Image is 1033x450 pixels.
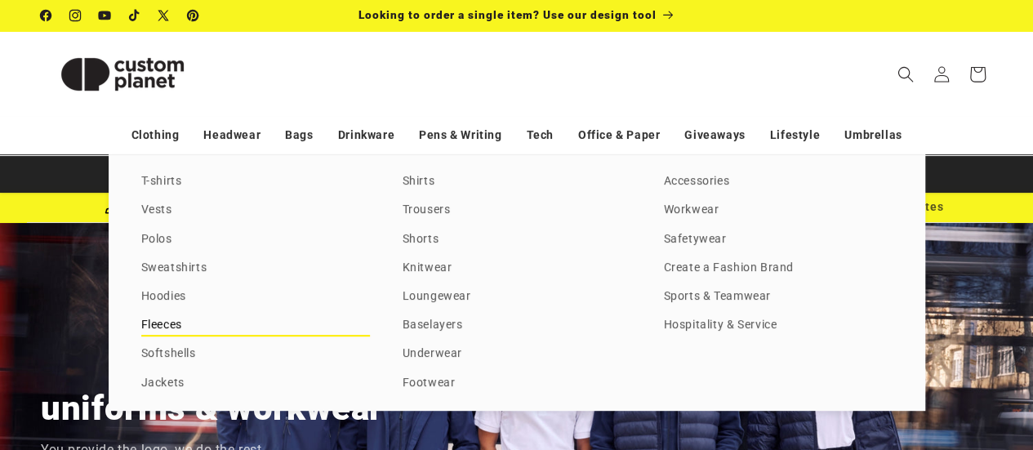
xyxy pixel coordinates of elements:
[285,121,313,149] a: Bags
[403,372,631,394] a: Footwear
[358,8,657,21] span: Looking to order a single item? Use our design tool
[338,121,394,149] a: Drinkware
[844,121,902,149] a: Umbrellas
[141,171,370,193] a: T-shirts
[760,274,1033,450] iframe: Chat Widget
[35,31,211,117] a: Custom Planet
[403,314,631,336] a: Baselayers
[203,121,260,149] a: Headwear
[664,229,893,251] a: Safetywear
[403,257,631,279] a: Knitwear
[578,121,660,149] a: Office & Paper
[141,314,370,336] a: Fleeces
[141,372,370,394] a: Jackets
[141,343,370,365] a: Softshells
[131,121,180,149] a: Clothing
[403,171,631,193] a: Shirts
[403,343,631,365] a: Underwear
[770,121,820,149] a: Lifestyle
[664,286,893,308] a: Sports & Teamwear
[41,386,383,430] h2: uniforms & workwear
[403,199,631,221] a: Trousers
[141,199,370,221] a: Vests
[664,257,893,279] a: Create a Fashion Brand
[888,56,924,92] summary: Search
[419,121,501,149] a: Pens & Writing
[141,286,370,308] a: Hoodies
[141,229,370,251] a: Polos
[664,171,893,193] a: Accessories
[141,257,370,279] a: Sweatshirts
[41,38,204,111] img: Custom Planet
[526,121,553,149] a: Tech
[664,314,893,336] a: Hospitality & Service
[684,121,745,149] a: Giveaways
[403,229,631,251] a: Shorts
[664,199,893,221] a: Workwear
[403,286,631,308] a: Loungewear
